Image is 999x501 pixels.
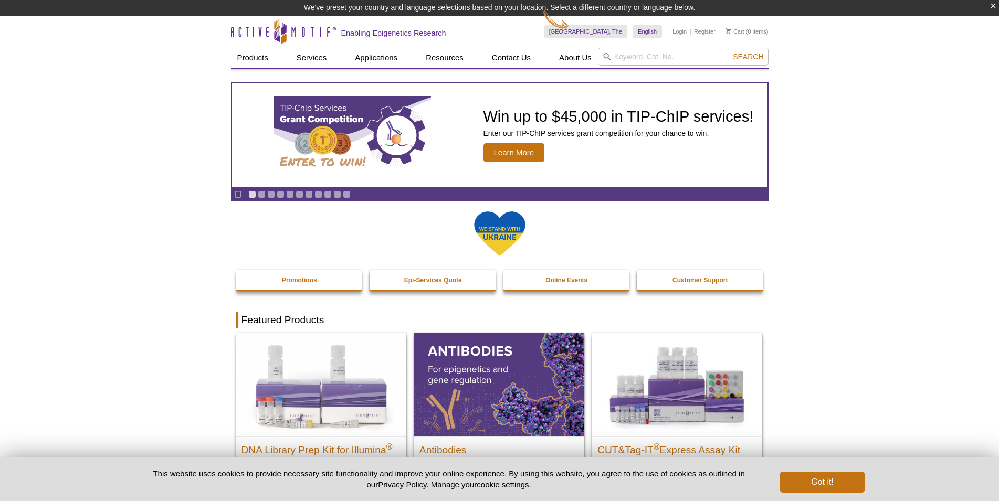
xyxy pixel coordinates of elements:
[277,190,285,198] a: Go to slide 4
[290,48,333,68] a: Services
[542,8,570,33] img: Change Here
[654,442,660,451] sup: ®
[241,440,401,455] h2: DNA Library Prep Kit for Illumina
[780,472,864,493] button: Got it!
[341,28,446,38] h2: Enabling Epigenetics Research
[690,25,691,38] li: |
[544,25,627,38] a: [GEOGRAPHIC_DATA], The
[503,270,630,290] a: Online Events
[248,190,256,198] a: Go to slide 1
[672,28,687,35] a: Login
[236,312,763,328] h2: Featured Products
[286,190,294,198] a: Go to slide 5
[135,468,763,490] p: This website uses cookies to provide necessary site functionality and improve your online experie...
[404,276,462,284] strong: Epi-Services Quote
[637,270,764,290] a: Customer Support
[597,440,757,455] h2: CUT&Tag-IT Express Assay Kit
[349,48,404,68] a: Applications
[730,52,766,61] button: Search
[231,48,275,68] a: Products
[343,190,351,198] a: Go to slide 11
[370,270,497,290] a: Epi-Services Quote
[477,480,529,489] button: cookie settings
[726,28,731,34] img: Your Cart
[314,190,322,198] a: Go to slide 8
[553,48,598,68] a: About Us
[545,276,587,284] strong: Online Events
[474,210,526,257] img: We Stand With Ukraine
[483,143,545,162] span: Learn More
[305,190,313,198] a: Go to slide 7
[236,333,406,436] img: DNA Library Prep Kit for Illumina
[282,276,317,284] strong: Promotions
[267,190,275,198] a: Go to slide 3
[633,25,662,38] a: English
[414,333,584,492] a: All Antibodies Antibodies Application-tested antibodies for ChIP, CUT&Tag, and CUT&RUN.
[694,28,716,35] a: Register
[726,25,769,38] li: (0 items)
[592,333,762,436] img: CUT&Tag-IT® Express Assay Kit
[733,52,763,61] span: Search
[419,48,470,68] a: Resources
[483,129,754,138] p: Enter our TIP-ChIP services grant competition for your chance to win.
[592,333,762,492] a: CUT&Tag-IT® Express Assay Kit CUT&Tag-IT®Express Assay Kit Less variable and higher-throughput ge...
[232,83,767,187] article: TIP-ChIP Services Grant Competition
[324,190,332,198] a: Go to slide 9
[483,109,754,124] h2: Win up to $45,000 in TIP-ChIP services!
[726,28,744,35] a: Cart
[232,83,767,187] a: TIP-ChIP Services Grant Competition Win up to $45,000 in TIP-ChIP services! Enter our TIP-ChIP se...
[236,270,363,290] a: Promotions
[386,442,393,451] sup: ®
[258,190,266,198] a: Go to slide 2
[378,480,426,489] a: Privacy Policy
[486,48,537,68] a: Contact Us
[672,276,728,284] strong: Customer Support
[598,48,769,66] input: Keyword, Cat. No.
[414,333,584,436] img: All Antibodies
[296,190,303,198] a: Go to slide 6
[419,440,579,455] h2: Antibodies
[333,190,341,198] a: Go to slide 10
[274,96,431,175] img: TIP-ChIP Services Grant Competition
